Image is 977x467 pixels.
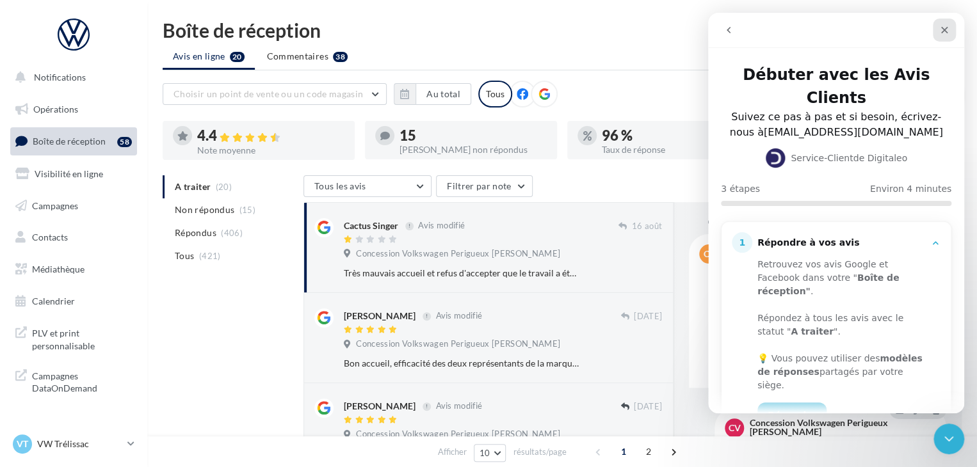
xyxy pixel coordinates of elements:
[34,72,86,83] span: Notifications
[356,338,560,350] span: Concession Volkswagen Perigueux [PERSON_NAME]
[394,83,471,105] button: Au total
[344,357,579,370] div: Bon accueil, efficacité des deux représentants de la marque VW. Découverte du client, engagement,...
[400,129,547,143] div: 15
[8,256,140,283] a: Médiathèque
[239,205,255,215] span: (15)
[704,248,715,260] span: CS
[175,226,216,239] span: Répondus
[32,367,132,395] span: Campagnes DataOnDemand
[480,448,490,458] span: 10
[344,219,398,232] div: Cactus Singer
[632,221,662,232] span: 16 août
[117,137,132,147] div: 58
[49,379,223,415] div: Répondre
[32,232,68,242] span: Contacts
[8,96,140,123] a: Opérations
[37,438,122,450] p: VW Trélissac
[32,200,78,210] span: Campagnes
[10,432,137,456] a: VT VW Trélissac
[438,446,467,458] span: Afficher
[344,400,416,413] div: [PERSON_NAME]
[175,249,194,262] span: Tous
[602,145,749,154] div: Taux de réponse
[33,104,78,115] span: Opérations
[303,175,432,197] button: Tous les avis
[933,423,964,454] iframe: Intercom live chat
[35,168,103,179] span: Visibilité en ligne
[314,180,366,191] span: Tous les avis
[267,50,328,63] span: Commentaires
[602,129,749,143] div: 96 %
[344,310,416,322] div: [PERSON_NAME]
[32,296,75,306] span: Calendrier
[634,401,662,413] span: [DATE]
[175,203,234,216] span: Non répondus
[8,362,140,400] a: Campagnes DataOnDemand
[32,324,132,352] span: PLV et print personnalisable
[163,83,387,105] button: Choisir un point de vente ou un code magasin
[708,13,964,413] iframe: Intercom live chat
[8,224,140,251] a: Contacts
[8,161,140,187] a: Visibilité en ligne
[8,319,140,357] a: PLV et print personnalisable
[8,127,140,155] a: Boîte de réception58
[32,264,85,274] span: Médiathèque
[333,52,348,62] div: 38
[400,145,547,154] div: [PERSON_NAME] non répondus
[174,88,363,99] span: Choisir un point de vente ou un code magasin
[199,251,221,261] span: (421)
[356,429,560,440] span: Concession Volkswagen Perigueux [PERSON_NAME]
[638,441,659,462] span: 2
[356,248,560,260] span: Concession Volkswagen Perigueux [PERSON_NAME]
[634,311,662,322] span: [DATE]
[416,83,471,105] button: Au total
[197,146,344,155] div: Note moyenne
[49,390,118,415] a: Répondre
[435,311,482,321] span: Avis modifié
[613,441,634,462] span: 1
[478,81,512,107] div: Tous
[435,401,482,411] span: Avis modifié
[33,136,106,146] span: Boîte de réception
[436,175,533,197] button: Filtrer par note
[17,438,28,450] span: VT
[8,193,140,219] a: Campagnes
[729,422,741,434] span: CV
[8,288,140,315] a: Calendrier
[749,418,933,436] div: Concession Volkswagen Perigueux [PERSON_NAME]
[197,129,344,143] div: 4.4
[8,64,134,91] button: Notifications
[221,228,243,238] span: (406)
[344,267,579,280] div: Très mauvais accueil et refus d'accepter que le travail a été mal fait... à moi de payer à nouvea...
[163,20,962,40] div: Boîte de réception
[474,444,506,462] button: 10
[513,446,566,458] span: résultats/page
[418,221,465,231] span: Avis modifié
